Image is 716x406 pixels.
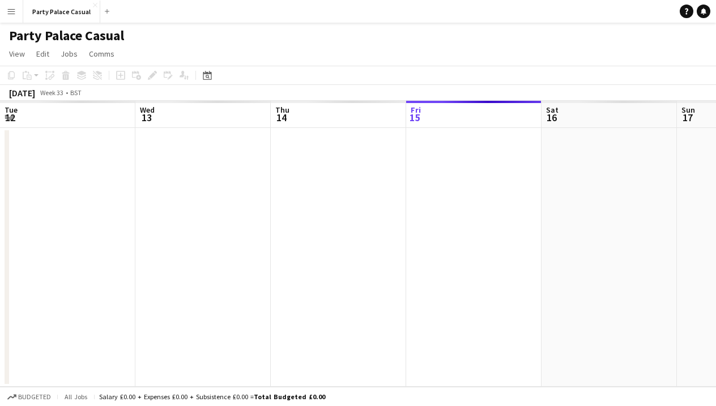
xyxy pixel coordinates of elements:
[6,391,53,403] button: Budgeted
[409,111,421,124] span: 15
[5,105,18,115] span: Tue
[9,27,124,44] h1: Party Palace Casual
[70,88,82,97] div: BST
[680,111,695,124] span: 17
[18,393,51,401] span: Budgeted
[9,49,25,59] span: View
[23,1,100,23] button: Party Palace Casual
[37,88,66,97] span: Week 33
[140,105,155,115] span: Wed
[546,105,559,115] span: Sat
[9,87,35,99] div: [DATE]
[275,105,289,115] span: Thu
[84,46,119,61] a: Comms
[89,49,114,59] span: Comms
[411,105,421,115] span: Fri
[36,49,49,59] span: Edit
[61,49,78,59] span: Jobs
[274,111,289,124] span: 14
[138,111,155,124] span: 13
[32,46,54,61] a: Edit
[99,392,325,401] div: Salary £0.00 + Expenses £0.00 + Subsistence £0.00 =
[56,46,82,61] a: Jobs
[254,392,325,401] span: Total Budgeted £0.00
[544,111,559,124] span: 16
[62,392,89,401] span: All jobs
[681,105,695,115] span: Sun
[5,46,29,61] a: View
[3,111,18,124] span: 12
